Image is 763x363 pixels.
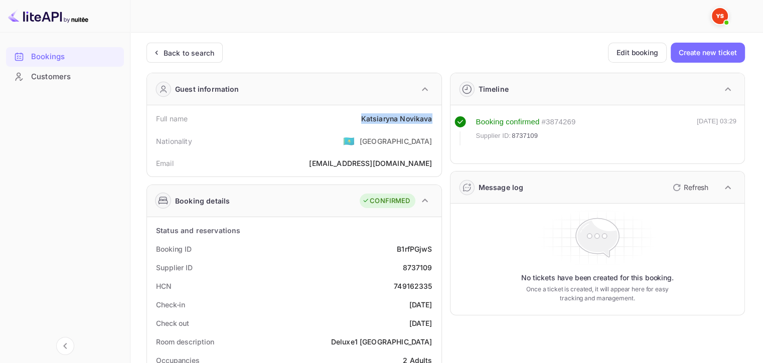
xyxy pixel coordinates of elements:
[156,158,174,168] div: Email
[156,136,192,146] div: Nationality
[6,67,124,86] a: Customers
[476,131,511,141] span: Supplier ID:
[56,337,74,355] button: Collapse navigation
[6,67,124,87] div: Customers
[608,43,667,63] button: Edit booking
[156,113,188,124] div: Full name
[175,196,230,206] div: Booking details
[6,47,124,67] div: Bookings
[156,262,193,273] div: Supplier ID
[164,48,214,58] div: Back to search
[712,8,728,24] img: Yandex Support
[479,182,524,193] div: Message log
[397,244,432,254] div: B1rfPGjwS
[8,8,88,24] img: LiteAPI logo
[402,262,432,273] div: 8737109
[31,71,119,83] div: Customers
[541,116,575,128] div: # 3874269
[362,196,410,206] div: CONFIRMED
[671,43,745,63] button: Create new ticket
[519,285,676,303] p: Once a ticket is created, it will appear here for easy tracking and management.
[479,84,509,94] div: Timeline
[343,132,355,150] span: United States
[409,299,432,310] div: [DATE]
[667,179,712,196] button: Refresh
[175,84,239,94] div: Guest information
[331,336,432,347] div: Deluxe1 [GEOGRAPHIC_DATA]
[521,273,674,283] p: No tickets have been created for this booking.
[360,136,432,146] div: [GEOGRAPHIC_DATA]
[31,51,119,63] div: Bookings
[309,158,432,168] div: [EMAIL_ADDRESS][DOMAIN_NAME]
[697,116,736,145] div: [DATE] 03:29
[6,47,124,66] a: Bookings
[156,299,185,310] div: Check-in
[394,281,432,291] div: 749162335
[156,244,192,254] div: Booking ID
[156,318,189,328] div: Check out
[156,225,240,236] div: Status and reservations
[156,336,214,347] div: Room description
[684,182,708,193] p: Refresh
[512,131,538,141] span: 8737109
[361,113,432,124] div: Katsiaryna Novikava
[156,281,172,291] div: HCN
[409,318,432,328] div: [DATE]
[476,116,540,128] div: Booking confirmed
